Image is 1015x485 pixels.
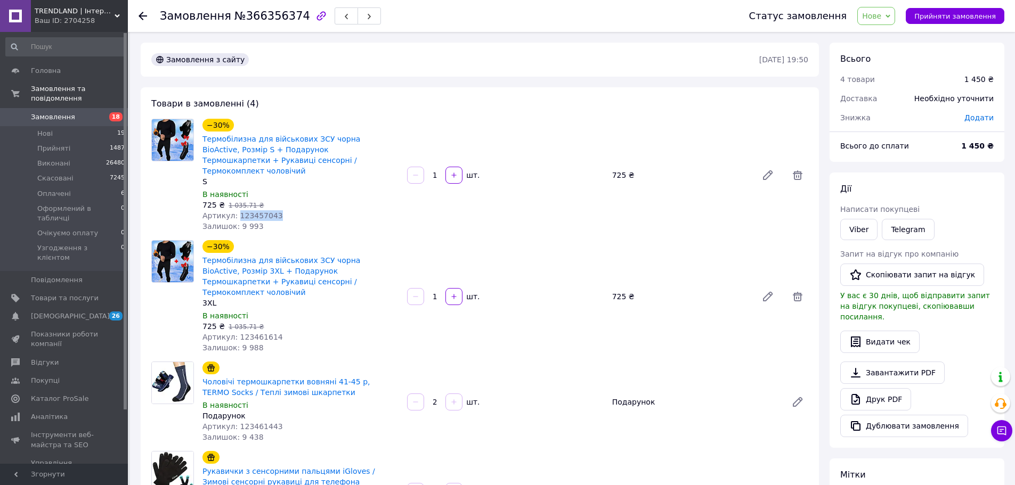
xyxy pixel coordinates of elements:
[31,84,128,103] span: Замовлення та повідомлення
[862,12,881,20] span: Нове
[882,219,934,240] a: Telegram
[31,412,68,422] span: Аналітика
[840,361,945,384] a: Завантажити PDF
[840,54,871,64] span: Всього
[787,165,808,186] span: Видалити
[840,113,871,122] span: Знижка
[608,289,753,304] div: 725 ₴
[202,222,264,231] span: Залишок: 9 993
[31,112,75,122] span: Замовлення
[37,189,71,199] span: Оплачені
[121,189,125,199] span: 6
[202,201,225,209] span: 725 ₴
[464,170,481,180] div: шт.
[202,190,248,199] span: В наявності
[840,94,877,103] span: Доставка
[202,256,360,297] a: Термобілизна для військових ЗСУ чорна BioActive, Розмір 3XL + Подарунок Термошкарпетки + Рукавиці...
[202,410,399,421] div: Подарунок
[31,358,59,367] span: Відгуки
[840,205,920,213] span: Написати покупцеві
[109,112,123,121] span: 18
[464,291,481,302] div: шт.
[110,174,125,183] span: 7245
[139,11,147,21] div: Повернутися назад
[229,323,264,331] span: 1 035.71 ₴
[202,298,399,308] div: 3XL
[152,362,193,404] img: Чоловічі термошкарпетки вовняні 41-45 р, TERMO Socks / Теплі зимові шкарпетки
[757,165,778,186] a: Редагувати
[840,331,920,353] button: Видати чек
[151,53,249,66] div: Замовлення з сайту
[202,322,225,331] span: 725 ₴
[31,275,83,285] span: Повідомлення
[121,204,125,223] span: 0
[202,119,234,131] div: −30%
[106,159,125,168] span: 26480
[608,168,753,183] div: 725 ₴
[202,176,399,187] div: S
[840,75,875,84] span: 4 товари
[840,142,909,150] span: Всього до сплати
[759,55,808,64] time: [DATE] 19:50
[109,311,123,320] span: 26
[152,241,193,282] img: Термобілизна для військових ЗСУ чорна BioActive, Розмір 3XL + Подарунок Термошкарпетки + Рукавиці...
[37,174,74,183] span: Скасовані
[117,129,125,138] span: 19
[608,394,783,409] div: Подарунок
[202,401,248,409] span: В наявності
[202,311,248,320] span: В наявності
[961,142,994,150] b: 1 450 ₴
[964,74,994,85] div: 1 450 ₴
[152,119,193,161] img: Термобілизна для військових ЗСУ чорна BioActive, Розмір S + Подарунок Термошкарпетки + Рукавиці с...
[35,6,115,16] span: TRENDLAND | Інтернет-магазин
[37,159,70,168] span: Виконані
[31,311,110,321] span: [DEMOGRAPHIC_DATA]
[906,8,1004,24] button: Прийняти замовлення
[160,10,231,22] span: Замовлення
[202,135,360,175] a: Термобілизна для військових ЗСУ чорна BioActive, Розмір S + Подарунок Термошкарпетки + Рукавиці с...
[37,129,53,138] span: Нові
[229,202,264,209] span: 1 035.71 ₴
[31,293,99,303] span: Товари та послуги
[757,286,778,307] a: Редагувати
[840,415,968,437] button: Дублювати замовлення
[787,391,808,413] a: Редагувати
[121,228,125,238] span: 0
[787,286,808,307] span: Видалити
[5,37,126,56] input: Пошук
[110,144,125,153] span: 1487
[202,422,283,431] span: Артикул: 123461443
[35,16,128,26] div: Ваш ID: 2704258
[840,470,866,480] span: Мітки
[202,377,370,397] a: Чоловічі термошкарпетки вовняні 41-45 р, TERMO Socks / Теплі зимові шкарпетки
[202,211,283,220] span: Артикул: 123457043
[840,388,911,410] a: Друк PDF
[908,87,1000,110] div: Необхідно уточнити
[991,420,1012,441] button: Чат з покупцем
[37,204,121,223] span: Оформлений в табличці
[37,243,121,262] span: Узгодження з клієнтом
[31,66,61,76] span: Головна
[121,243,125,262] span: 0
[914,12,996,20] span: Прийняти замовлення
[234,10,310,22] span: №366356374
[840,250,959,258] span: Запит на відгук про компанію
[840,184,851,194] span: Дії
[840,219,878,240] a: Viber
[31,430,99,449] span: Інструменти веб-майстра та SEO
[31,330,99,349] span: Показники роботи компанії
[964,113,994,122] span: Додати
[151,98,259,109] span: Товари в замовленні (4)
[31,458,99,478] span: Управління сайтом
[749,11,847,21] div: Статус замовлення
[202,343,264,352] span: Залишок: 9 988
[31,376,60,385] span: Покупці
[37,228,98,238] span: Очікуємо оплату
[840,291,990,321] span: У вас є 30 днів, щоб відправити запит на відгук покупцеві, скопіювавши посилання.
[31,394,88,404] span: Каталог ProSale
[840,264,984,286] button: Скопіювати запит на відгук
[37,144,70,153] span: Прийняті
[202,433,264,441] span: Залишок: 9 438
[202,333,283,341] span: Артикул: 123461614
[202,240,234,253] div: −30%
